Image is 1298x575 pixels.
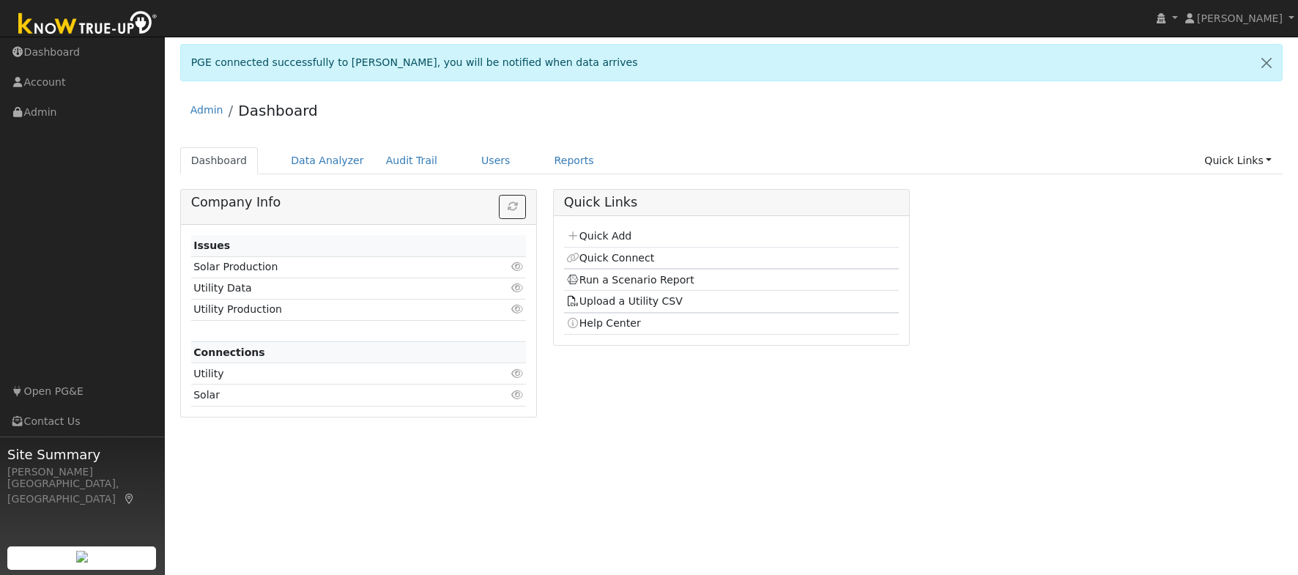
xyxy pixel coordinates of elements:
a: Quick Links [1193,147,1283,174]
a: Quick Add [566,230,631,242]
span: [PERSON_NAME] [1197,12,1283,24]
a: Users [470,147,522,174]
td: Utility [191,363,472,385]
i: Click to view [511,304,524,314]
a: Upload a Utility CSV [566,295,683,307]
div: PGE connected successfully to [PERSON_NAME], you will be notified when data arrives [180,44,1283,81]
strong: Issues [193,240,230,251]
a: Data Analyzer [280,147,375,174]
a: Audit Trail [375,147,448,174]
td: Utility Production [191,299,472,320]
a: Map [123,493,136,505]
td: Solar [191,385,472,406]
h5: Quick Links [564,195,900,210]
a: Close [1251,45,1282,81]
a: Reports [544,147,605,174]
i: Click to view [511,261,524,272]
i: Click to view [511,368,524,379]
div: [PERSON_NAME] [7,464,157,480]
h5: Company Info [191,195,527,210]
img: Know True-Up [11,8,165,41]
a: Quick Connect [566,252,654,264]
div: [GEOGRAPHIC_DATA], [GEOGRAPHIC_DATA] [7,476,157,507]
img: retrieve [76,551,88,563]
span: Site Summary [7,445,157,464]
i: Click to view [511,390,524,400]
strong: Connections [193,346,265,358]
a: Help Center [566,317,641,329]
td: Utility Data [191,278,472,299]
td: Solar Production [191,256,472,278]
a: Dashboard [238,102,318,119]
a: Run a Scenario Report [566,274,694,286]
i: Click to view [511,283,524,293]
a: Dashboard [180,147,259,174]
a: Admin [190,104,223,116]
